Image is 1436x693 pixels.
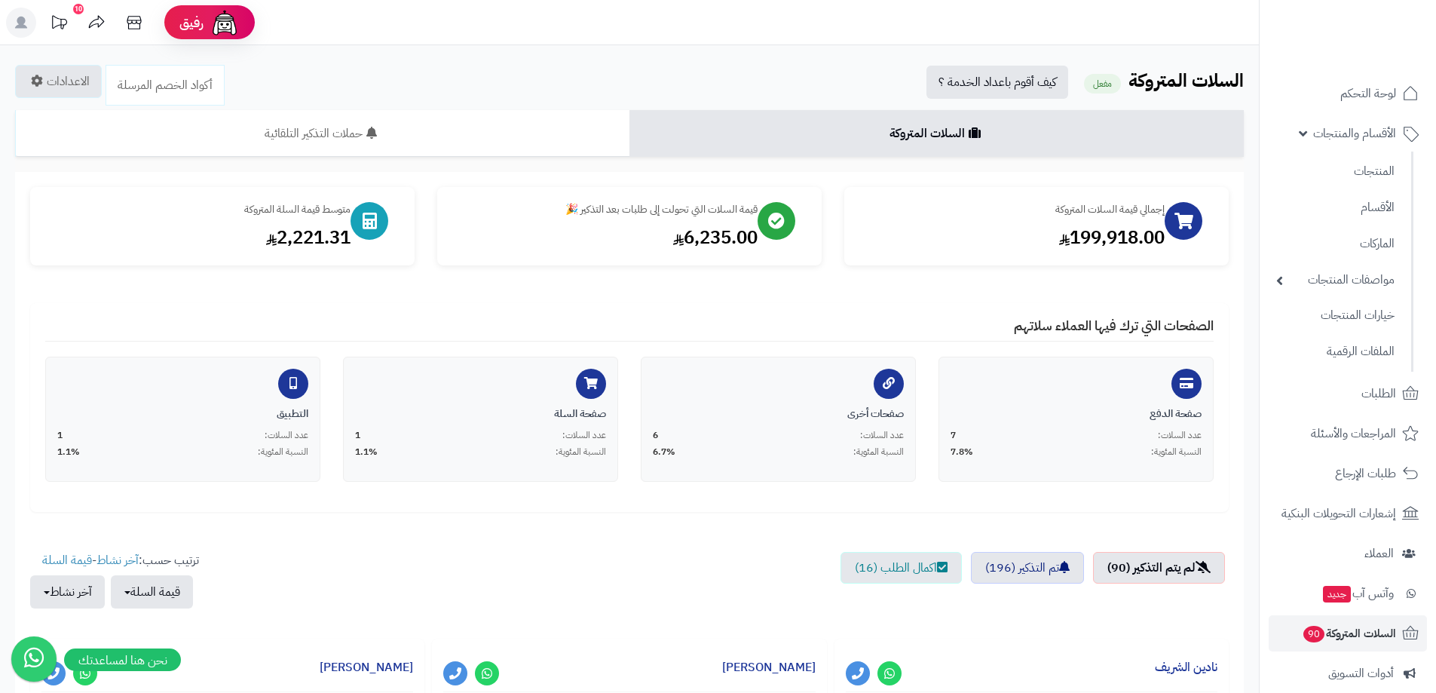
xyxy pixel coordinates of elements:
a: الملفات الرقمية [1269,336,1402,368]
span: المراجعات والأسئلة [1311,423,1396,444]
span: طلبات الإرجاع [1335,463,1396,484]
span: الأقسام والمنتجات [1313,123,1396,144]
span: عدد السلات: [1158,429,1202,442]
span: 6.7% [653,446,675,458]
span: 1.1% [355,446,378,458]
a: طلبات الإرجاع [1269,455,1427,492]
div: إجمالي قيمة السلات المتروكة [859,202,1165,217]
div: 2,221.31 [45,225,351,250]
a: الأقسام [1269,192,1402,224]
img: ai-face.png [210,8,240,38]
a: أكواد الخصم المرسلة [106,65,225,106]
a: اكمال الطلب (16) [840,552,962,584]
span: الطلبات [1361,383,1396,404]
span: النسبة المئوية: [258,446,308,458]
div: 6,235.00 [452,225,758,250]
a: كيف أقوم باعداد الخدمة ؟ [926,66,1068,99]
span: عدد السلات: [562,429,606,442]
a: السلات المتروكة90 [1269,615,1427,652]
div: قيمة السلات التي تحولت إلى طلبات بعد التذكير 🎉 [452,202,758,217]
ul: ترتيب حسب: - [30,552,199,609]
button: قيمة السلة [111,575,193,609]
a: العملاء [1269,535,1427,572]
span: 90 [1303,626,1324,642]
h4: الصفحات التي ترك فيها العملاء سلاتهم [45,318,1214,342]
span: وآتس آب [1321,583,1394,604]
span: أدوات التسويق [1328,663,1394,684]
a: وآتس آبجديد [1269,575,1427,612]
span: 1 [355,429,360,442]
span: 6 [653,429,658,442]
button: آخر نشاط [30,575,105,609]
div: التطبيق [57,406,308,422]
a: إشعارات التحويلات البنكية [1269,495,1427,532]
a: تم التذكير (196) [971,552,1084,584]
a: قيمة السلة [42,551,92,569]
img: logo-2.png [1333,41,1422,72]
a: أدوات التسويق [1269,655,1427,691]
div: صفحة الدفع [951,406,1202,422]
a: السلات المتروكة [629,110,1244,157]
a: لوحة التحكم [1269,75,1427,112]
a: خيارات المنتجات [1269,299,1402,332]
div: 199,918.00 [859,225,1165,250]
a: آخر نشاط [96,551,139,569]
span: جديد [1323,586,1351,603]
div: 10 [73,4,84,14]
span: العملاء [1364,543,1394,564]
small: مفعل [1084,74,1121,94]
a: الماركات [1269,228,1402,260]
a: مواصفات المنتجات [1269,264,1402,296]
div: صفحات أخرى [653,406,904,422]
a: المنتجات [1269,155,1402,188]
a: لم يتم التذكير (90) [1093,552,1225,584]
a: المراجعات والأسئلة [1269,415,1427,452]
a: نادين الشريف [1155,658,1217,676]
div: صفحة السلة [355,406,606,422]
span: 7 [951,429,956,442]
span: إشعارات التحويلات البنكية [1281,503,1396,524]
span: 7.8% [951,446,973,458]
b: السلات المتروكة [1128,67,1244,94]
div: متوسط قيمة السلة المتروكة [45,202,351,217]
a: تحديثات المنصة [40,8,78,41]
a: [PERSON_NAME] [320,658,413,676]
span: لوحة التحكم [1340,83,1396,104]
span: 1.1% [57,446,80,458]
span: عدد السلات: [265,429,308,442]
span: السلات المتروكة [1302,623,1396,644]
span: النسبة المئوية: [1151,446,1202,458]
a: الاعدادات [15,65,102,98]
span: 1 [57,429,63,442]
span: رفيق [179,14,204,32]
a: [PERSON_NAME] [722,658,816,676]
a: حملات التذكير التلقائية [15,110,629,157]
span: النسبة المئوية: [556,446,606,458]
span: عدد السلات: [860,429,904,442]
span: النسبة المئوية: [853,446,904,458]
a: الطلبات [1269,376,1427,412]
